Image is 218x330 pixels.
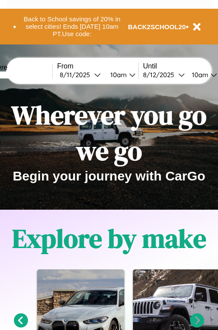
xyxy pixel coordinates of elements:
button: 8/11/2025 [57,70,103,79]
div: 10am [106,71,129,79]
h1: Explore by make [12,221,206,256]
div: 10am [187,71,211,79]
div: 8 / 12 / 2025 [143,71,178,79]
b: BACK2SCHOOL20 [128,23,186,31]
button: Back to School savings of 20% in select cities! Ends [DATE] 10am PT.Use code: [16,13,128,40]
button: 10am [103,70,138,79]
label: From [57,62,138,70]
div: 8 / 11 / 2025 [60,71,94,79]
